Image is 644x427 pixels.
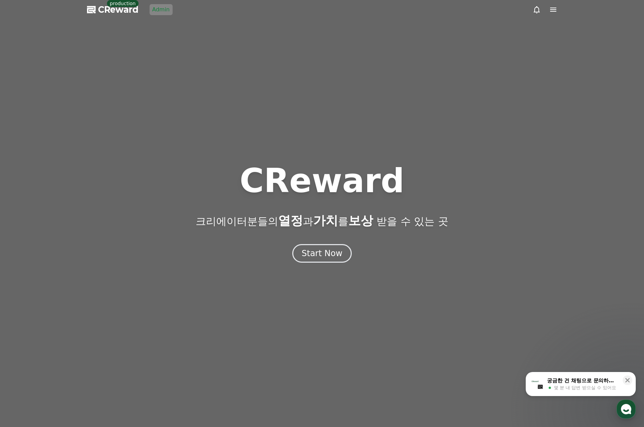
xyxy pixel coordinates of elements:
span: CReward [98,4,139,15]
span: 보상 [348,213,373,228]
span: 열정 [278,213,303,228]
p: 크리에이터분들의 과 를 받을 수 있는 곳 [196,214,448,228]
a: CReward [87,4,139,15]
span: 가치 [313,213,338,228]
div: Start Now [302,248,342,259]
button: Start Now [292,244,352,263]
a: Start Now [292,251,352,258]
a: Admin [150,4,173,15]
h1: CReward [240,164,404,197]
